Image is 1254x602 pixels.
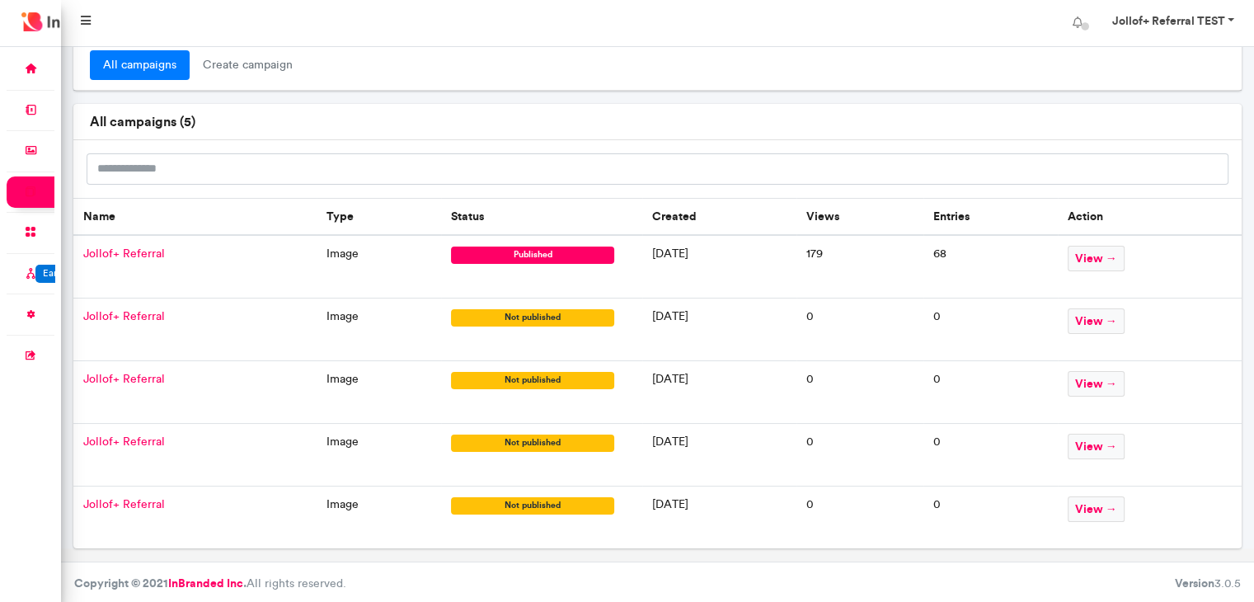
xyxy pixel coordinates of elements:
td: 0 [923,487,1058,549]
span: not published [451,372,614,389]
td: [DATE] [642,235,796,299]
a: InBranded Inc [168,576,243,590]
td: 0 [796,424,923,487]
td: image [317,299,441,361]
td: 68 [923,235,1058,299]
td: 0 [796,361,923,424]
th: Name [73,198,317,235]
span: published [451,247,614,264]
span: Jollof+ Referral [83,435,165,449]
span: view → [1068,308,1125,334]
th: Views [796,198,923,235]
span: Jollof+ Referral [83,497,165,511]
b: Version [1175,576,1214,590]
th: Action [1058,198,1242,235]
a: all campaigns [90,50,190,80]
td: image [317,361,441,424]
span: view → [1068,246,1125,271]
span: Early access [43,267,95,279]
td: image [317,487,441,549]
span: not published [451,309,614,327]
span: Jollof+ Referral [83,309,165,323]
a: Early access [7,258,115,289]
td: image [317,424,441,487]
td: image [317,235,441,299]
th: Created [642,198,796,235]
strong: Jollof+ Referral TEST [1111,13,1224,28]
h6: all campaigns ( 5 ) [90,114,1224,129]
span: Jollof+ Referral [83,247,165,261]
a: Jollof+ Referral TEST [1095,7,1247,40]
span: view → [1068,371,1125,397]
td: 0 [923,299,1058,361]
th: Entries [923,198,1058,235]
td: [DATE] [642,361,796,424]
td: [DATE] [642,424,796,487]
th: Status [441,198,642,235]
div: 3.0.5 [1175,576,1241,592]
span: view → [1068,496,1125,522]
span: view → [1068,434,1125,459]
span: create campaign [190,50,306,80]
img: InBranded Logo [17,8,129,35]
td: 0 [796,487,923,549]
span: Jollof+ Referral [83,372,165,386]
td: 179 [796,235,923,299]
th: Type [317,198,441,235]
strong: Copyright © 2021 . [74,576,247,590]
td: 0 [796,299,923,361]
span: not published [451,497,614,515]
td: [DATE] [642,299,796,361]
td: [DATE] [642,487,796,549]
td: 0 [923,361,1058,424]
span: not published [451,435,614,452]
td: 0 [923,424,1058,487]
